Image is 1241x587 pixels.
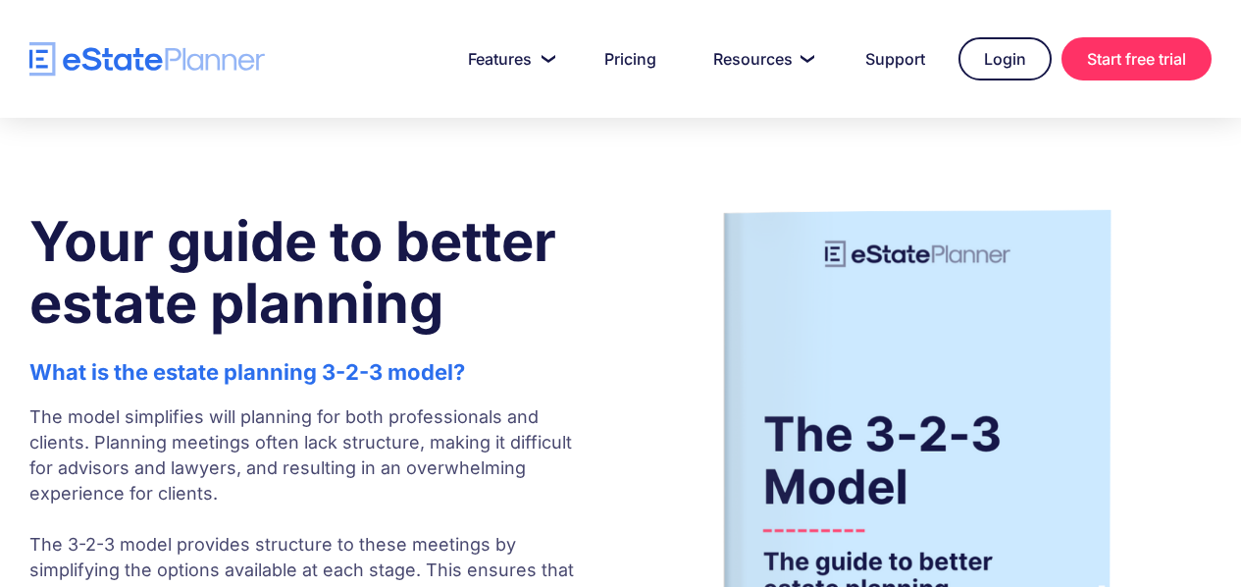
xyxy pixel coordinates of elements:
[842,39,949,79] a: Support
[29,208,556,337] strong: Your guide to better estate planning
[29,359,585,385] h2: What is the estate planning 3-2-3 model?
[958,37,1052,80] a: Login
[444,39,571,79] a: Features
[1061,37,1212,80] a: Start free trial
[581,39,680,79] a: Pricing
[690,39,832,79] a: Resources
[29,42,265,77] a: home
